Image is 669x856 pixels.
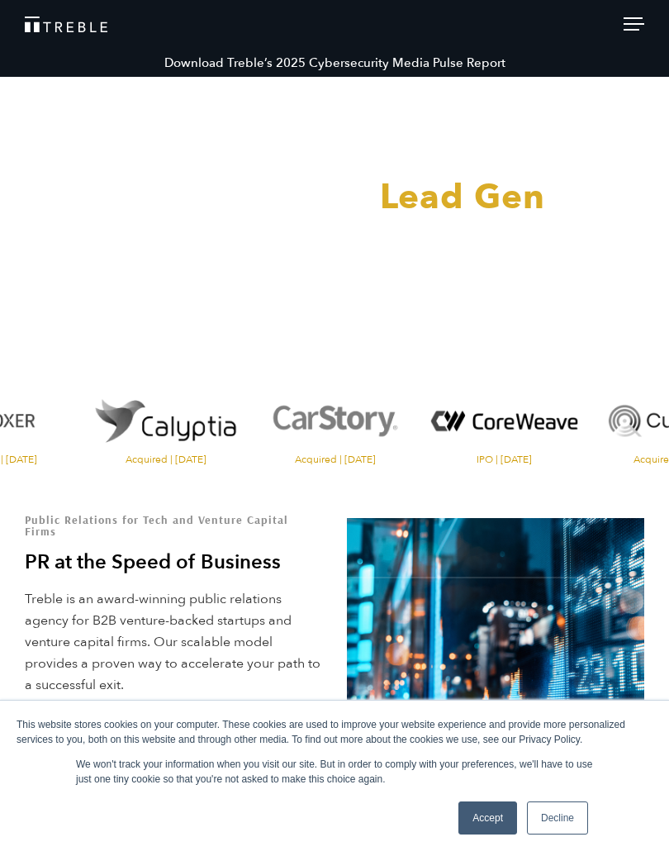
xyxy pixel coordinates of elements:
[254,383,415,464] a: Visit the CarStory website
[101,178,569,217] h3: PR That Drives
[25,588,322,696] p: Treble is an award-winning public relations agency for B2B venture-backed startups and venture ca...
[25,17,107,32] img: Treble logo
[25,514,322,537] h1: Public Relations for Tech and Venture Capital Firms
[254,383,415,459] img: CarStory logo
[76,757,593,787] p: We won't track your information when you visit our site. But in order to comply with your prefere...
[25,549,322,576] h2: PR at the Speed of Business
[254,454,415,464] span: Acquired | [DATE]
[424,383,585,464] a: Visit the website
[380,174,545,221] span: Lead Gen
[85,383,246,464] a: Visit the website
[458,801,517,835] a: Accept
[85,454,246,464] span: Acquired | [DATE]
[424,454,585,464] span: IPO | [DATE]
[527,801,588,835] a: Decline
[17,717,652,747] div: This website stores cookies on your computer. These cookies are used to improve your website expe...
